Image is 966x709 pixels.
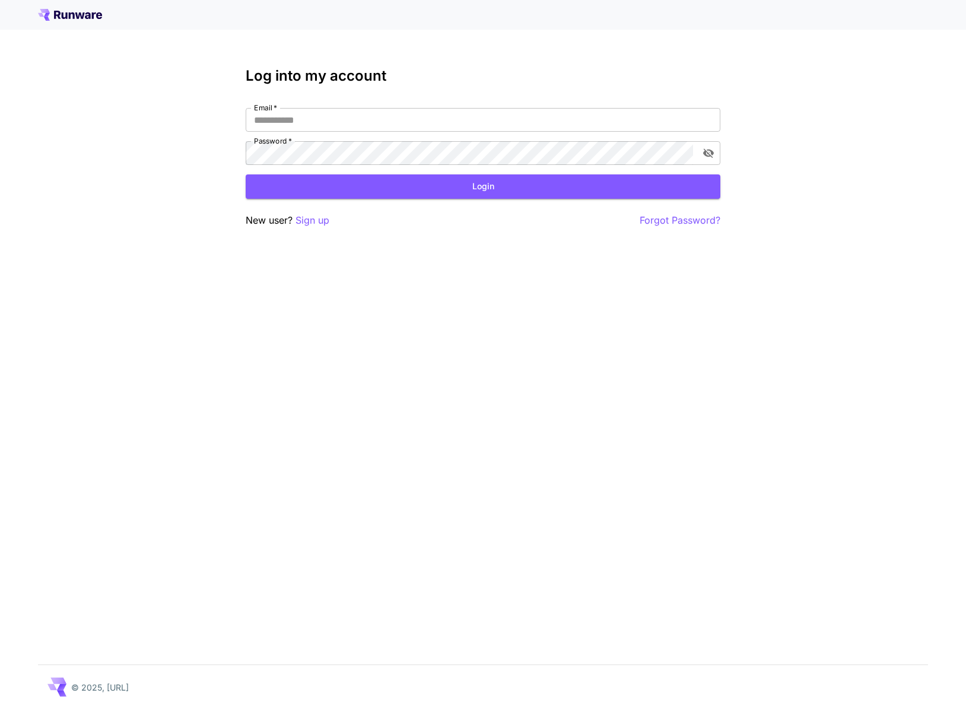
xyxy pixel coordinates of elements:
[254,103,277,113] label: Email
[698,142,719,164] button: toggle password visibility
[295,213,329,228] button: Sign up
[246,213,329,228] p: New user?
[246,174,720,199] button: Login
[254,136,292,146] label: Password
[71,681,129,694] p: © 2025, [URL]
[246,68,720,84] h3: Log into my account
[640,213,720,228] button: Forgot Password?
